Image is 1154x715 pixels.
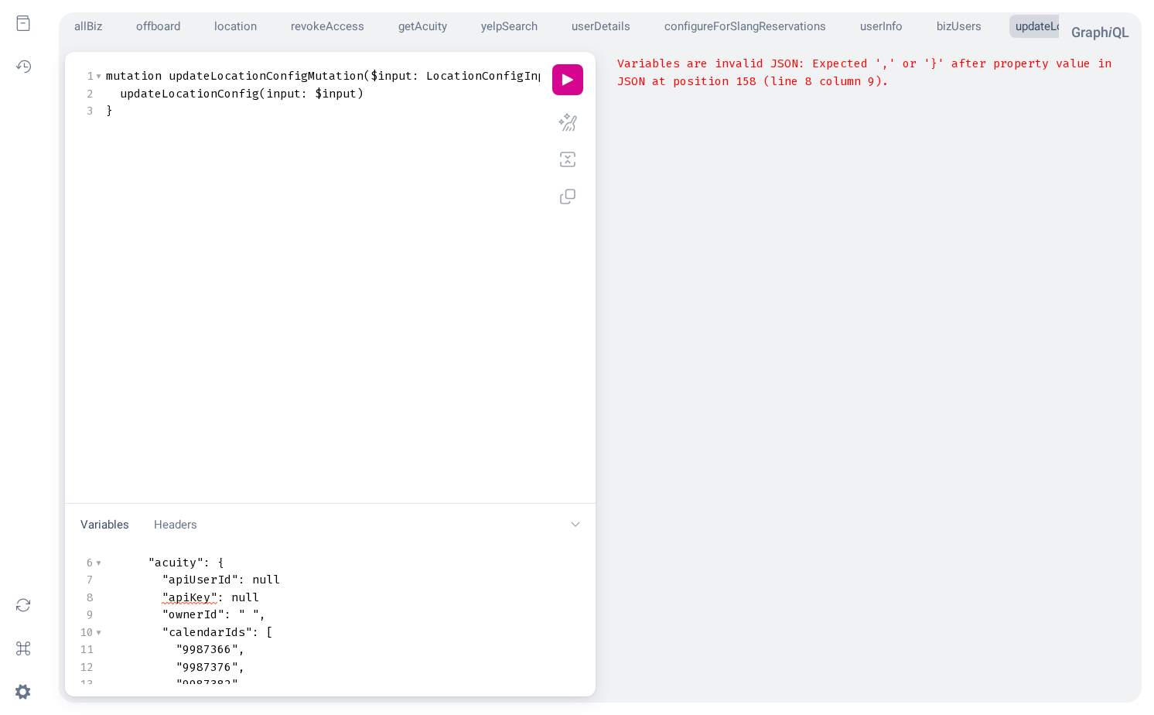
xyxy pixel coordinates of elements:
span: ) [357,86,364,101]
span: 8 [805,74,812,89]
button: Open settings dialog [6,675,40,709]
span: JSON [617,74,645,89]
button: Open short keys dialog [6,631,40,665]
span: : [301,86,308,101]
section: Result Window [605,52,1135,696]
button: Execute query (Ctrl-Enter) [552,64,583,95]
button: yelpSearch [475,15,538,39]
button: Hide editor tools [562,510,589,540]
div: 10 [77,624,94,641]
span: "calendarIds" [162,624,252,640]
button: Prettify query (Shift-Ctrl-P) [552,107,583,138]
section: Query Editor [65,52,596,504]
span: { [217,555,224,570]
button: configureForSlangReservations [658,15,826,39]
span: "apiUserId" [162,572,238,587]
div: updateLocationConfigMutation [59,52,1142,703]
span: after [951,56,986,71]
button: offboard [130,15,180,39]
span: or [903,56,917,71]
span: 158 [736,74,756,89]
span: " " [238,607,259,622]
button: bizUsers [930,15,982,39]
span: '}' [924,56,944,71]
span: mutation [106,68,162,84]
span: Variables [617,56,680,71]
span: "ownerId" [162,607,224,622]
span: input [266,86,301,101]
span: } [106,103,113,118]
span: ( [364,68,370,84]
span: $input [315,86,357,101]
span: LocationConfigInput [426,68,558,84]
span: [ [266,624,273,640]
div: 3 [77,102,94,120]
span: : [224,607,231,622]
span: updateLocationConfigMutation [169,68,364,84]
span: null [252,572,280,587]
span: : [412,68,419,84]
span: in [1098,56,1111,71]
div: 8 [77,589,94,607]
div: Editor Commands [552,64,583,491]
section: Variables [65,546,596,696]
button: Merge fragments into query (Shift-Ctrl-M) [552,144,583,175]
ul: Select active operation [59,5,1059,48]
span: are [687,56,708,71]
button: Headers [145,510,207,540]
span: : [203,555,210,570]
div: 2 [77,85,94,103]
span: , [238,641,245,657]
span: property [993,56,1049,71]
div: 9 [77,606,94,624]
span: , [259,607,266,622]
span: : [238,572,245,587]
button: Copy query (Shift-Ctrl-C) [552,181,583,212]
span: "9987382" [176,676,238,692]
div: 13 [77,676,94,693]
button: getAcuity [392,15,447,39]
span: null [231,590,259,605]
span: 9). [868,74,889,89]
button: userInfo [854,15,903,39]
span: , [238,659,245,675]
div: 7 [77,571,94,589]
span: position [673,74,729,89]
span: value [1056,56,1091,71]
span: "9987376" [176,659,238,675]
span: : [217,590,224,605]
em: i [1108,24,1112,40]
span: "acuity" [148,555,203,570]
button: revokeAccess [285,15,364,39]
span: Expected [812,56,868,71]
div: 1 [77,67,94,85]
button: Variables [71,510,138,540]
span: "apiKey" [162,590,217,605]
button: location [208,15,257,39]
span: ',' [875,56,896,71]
span: at [652,74,666,89]
span: (line [763,74,798,89]
button: Re-fetch GraphQL schema [6,588,40,622]
div: 12 [77,659,94,676]
span: ( [259,86,266,101]
div: 11 [77,641,94,659]
span: : [252,624,259,640]
span: invalid [715,56,763,71]
button: Show Documentation Explorer [6,6,40,40]
button: allBiz [68,15,102,39]
span: JSON: [770,56,805,71]
button: userDetails [565,15,630,39]
span: updateLocationConfig [120,86,259,101]
a: GraphiQL [1071,24,1129,40]
span: column [819,74,861,89]
button: Show History [6,50,40,84]
div: 6 [77,554,94,572]
span: $input [370,68,412,84]
span: "9987366" [176,641,238,657]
